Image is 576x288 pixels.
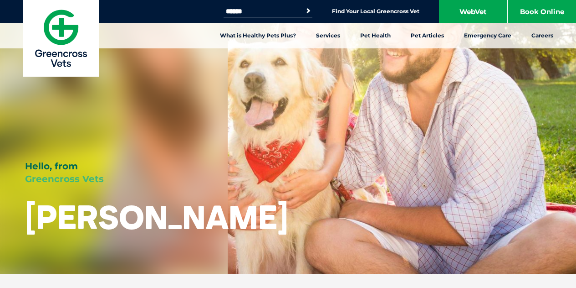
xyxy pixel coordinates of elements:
span: Hello, from [25,161,78,172]
a: Find Your Local Greencross Vet [332,8,419,15]
a: Pet Health [350,23,401,48]
a: Services [306,23,350,48]
a: What is Healthy Pets Plus? [210,23,306,48]
a: Pet Articles [401,23,454,48]
h1: [PERSON_NAME] [25,199,288,235]
button: Search [304,6,313,16]
a: Careers [521,23,563,48]
span: Greencross Vets [25,173,104,184]
a: Emergency Care [454,23,521,48]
